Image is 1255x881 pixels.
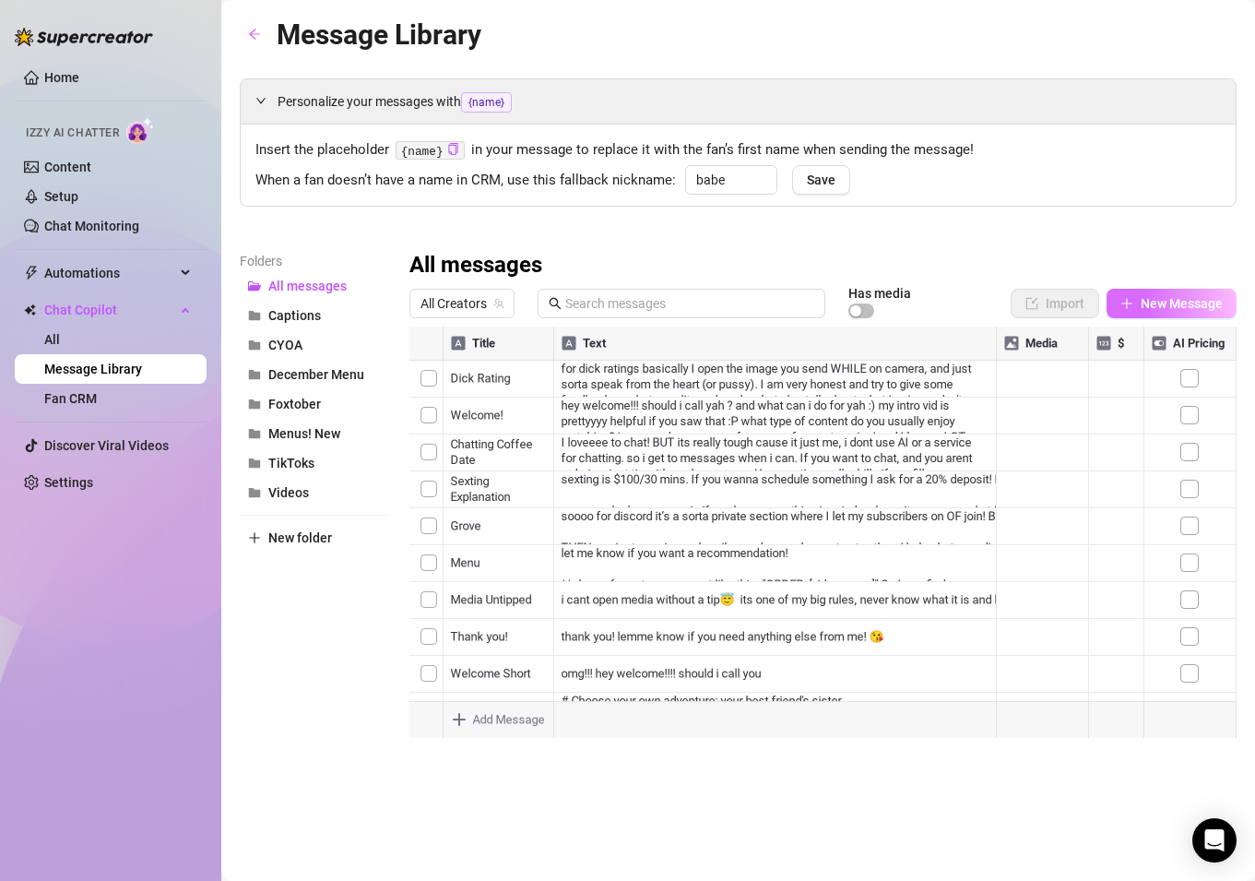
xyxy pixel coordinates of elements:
[44,391,97,406] a: Fan CRM
[44,160,91,174] a: Content
[268,367,364,382] span: December Menu
[248,486,261,499] span: folder
[447,143,459,155] span: copy
[255,170,676,192] span: When a fan doesn’t have a name in CRM, use this fallback nickname:
[15,28,153,46] img: logo-BBDzfeDw.svg
[248,280,261,292] span: folder-open
[240,478,387,507] button: Videos
[240,523,387,553] button: New folder
[396,141,465,161] code: {name}
[277,13,481,56] article: Message Library
[24,304,36,316] img: Chat Copilot
[240,448,387,478] button: TikToks
[44,258,175,288] span: Automations
[240,419,387,448] button: Menus! New
[248,398,261,411] span: folder
[44,438,169,453] a: Discover Viral Videos
[848,288,911,299] article: Has media
[268,456,314,470] span: TikToks
[278,91,1221,113] span: Personalize your messages with
[409,251,542,280] h3: All messages
[26,125,119,142] span: Izzy AI Chatter
[248,339,261,351] span: folder
[248,28,261,41] span: arrow-left
[44,332,60,347] a: All
[268,485,309,500] span: Videos
[44,70,79,85] a: Home
[792,165,850,195] button: Save
[255,139,1221,161] span: Insert the placeholder in your message to replace it with the fan’s first name when sending the m...
[1120,297,1133,310] span: plus
[240,301,387,330] button: Captions
[44,295,175,325] span: Chat Copilot
[1141,296,1223,311] span: New Message
[1192,818,1237,863] div: Open Intercom Messenger
[255,95,266,106] span: expanded
[268,397,321,411] span: Foxtober
[549,297,562,310] span: search
[1011,289,1099,318] button: Import
[461,92,512,113] span: {name}
[44,475,93,490] a: Settings
[126,117,155,144] img: AI Chatter
[240,330,387,360] button: CYOA
[248,368,261,381] span: folder
[268,308,321,323] span: Captions
[240,360,387,389] button: December Menu
[24,266,39,280] span: thunderbolt
[268,530,332,545] span: New folder
[268,279,347,293] span: All messages
[807,173,835,187] span: Save
[565,293,814,314] input: Search messages
[248,531,261,544] span: plus
[268,338,302,352] span: CYOA
[248,457,261,470] span: folder
[268,426,340,441] span: Menus! New
[240,389,387,419] button: Foxtober
[241,79,1236,124] div: Personalize your messages with{name}
[493,298,504,309] span: team
[248,427,261,440] span: folder
[248,309,261,322] span: folder
[240,251,387,271] article: Folders
[447,143,459,157] button: Click to Copy
[44,189,78,204] a: Setup
[1107,289,1237,318] button: New Message
[420,290,503,317] span: All Creators
[44,362,142,376] a: Message Library
[44,219,139,233] a: Chat Monitoring
[240,271,387,301] button: All messages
